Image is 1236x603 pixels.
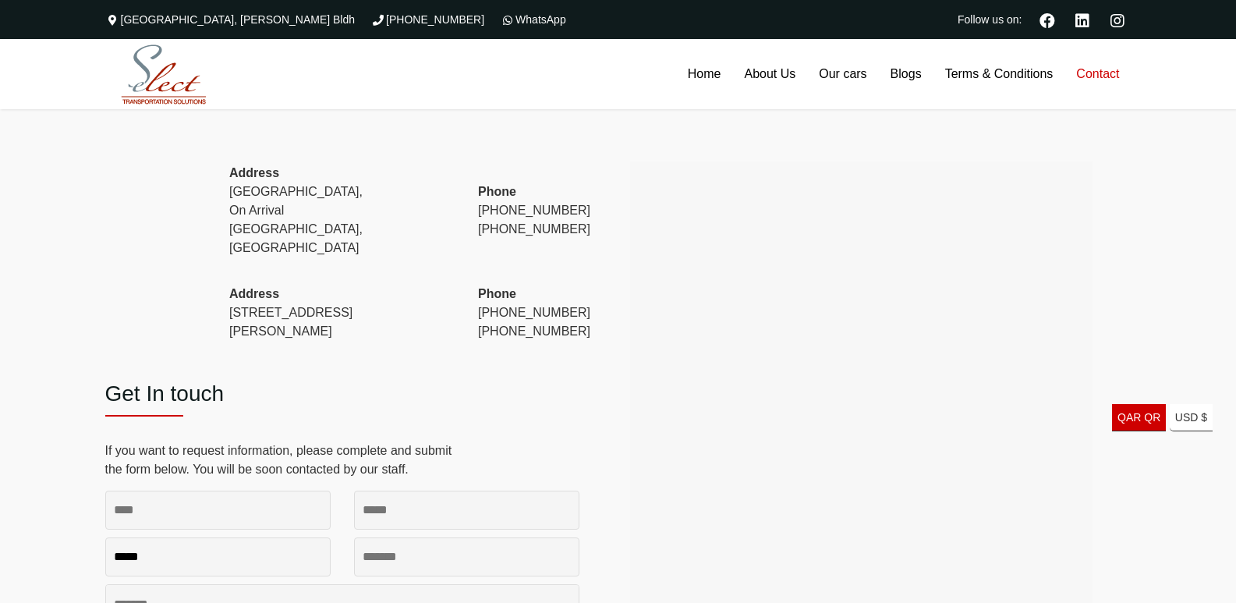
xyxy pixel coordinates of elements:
[1033,11,1061,28] a: Facebook
[676,39,733,109] a: Home
[933,39,1065,109] a: Terms & Conditions
[478,287,516,300] strong: Phone
[229,285,331,341] p: [STREET_ADDRESS][PERSON_NAME]
[478,183,579,239] p: [PHONE_NUMBER] [PHONE_NUMBER]
[1104,11,1132,28] a: Instagram
[1064,39,1131,109] a: Contact
[879,39,933,109] a: Blogs
[105,381,579,407] h2: Get In touch
[1069,11,1096,28] a: Linkedin
[229,287,279,300] strong: Address
[229,166,279,179] strong: Address
[370,13,484,26] a: [PHONE_NUMBER]
[109,41,218,108] img: Select Rent a Car
[229,164,331,257] p: [GEOGRAPHIC_DATA], On Arrival [GEOGRAPHIC_DATA], [GEOGRAPHIC_DATA]
[1170,404,1213,431] a: USD $
[478,285,579,341] p: [PHONE_NUMBER] [PHONE_NUMBER]
[105,442,579,479] p: If you want to request information, please complete and submit the form below. You will be soon c...
[478,185,516,198] strong: Phone
[807,39,878,109] a: Our cars
[500,13,566,26] a: WhatsApp
[1112,404,1166,431] a: QAR QR
[732,39,807,109] a: About Us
